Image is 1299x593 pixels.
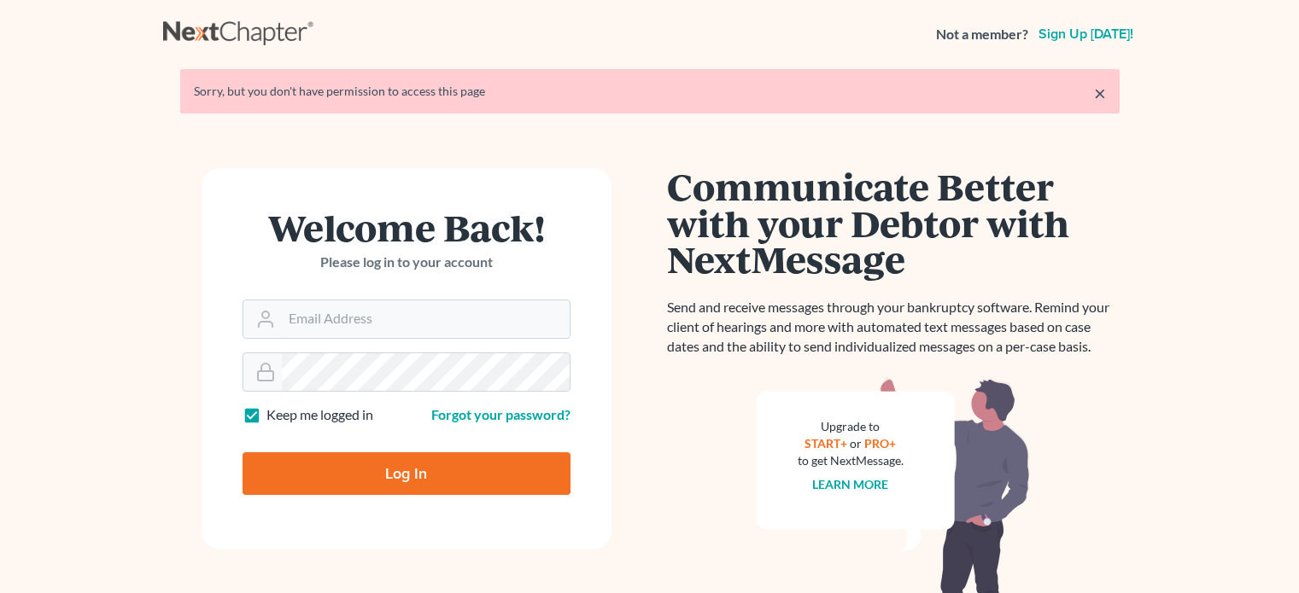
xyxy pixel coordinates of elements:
[798,452,904,469] div: to get NextMessage.
[243,209,571,246] h1: Welcome Back!
[667,298,1120,357] p: Send and receive messages through your bankruptcy software. Remind your client of hearings and mo...
[1094,83,1106,103] a: ×
[805,436,847,451] a: START+
[798,418,904,435] div: Upgrade to
[243,452,571,495] input: Log In
[194,83,1106,100] div: Sorry, but you don't have permission to access this page
[1035,27,1137,41] a: Sign up [DATE]!
[431,406,571,422] a: Forgot your password?
[812,477,888,491] a: Learn more
[243,253,571,272] p: Please log in to your account
[936,25,1028,44] strong: Not a member?
[850,436,862,451] span: or
[864,436,896,451] a: PRO+
[667,168,1120,277] h1: Communicate Better with your Debtor with NextMessage
[282,300,570,338] input: Email Address
[266,405,373,425] label: Keep me logged in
